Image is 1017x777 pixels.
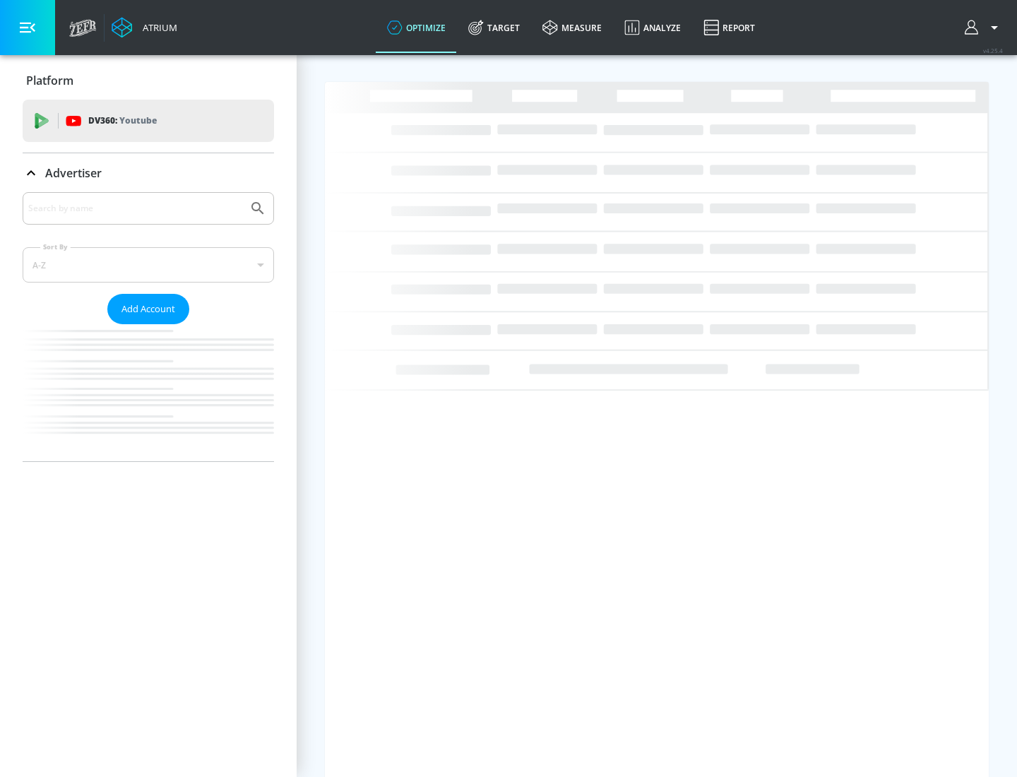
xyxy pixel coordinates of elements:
div: Advertiser [23,192,274,461]
span: Add Account [121,301,175,317]
div: Advertiser [23,153,274,193]
label: Sort By [40,242,71,251]
span: v 4.25.4 [983,47,1003,54]
nav: list of Advertiser [23,324,274,461]
div: A-Z [23,247,274,283]
div: Platform [23,61,274,100]
p: Advertiser [45,165,102,181]
button: Add Account [107,294,189,324]
a: Report [692,2,766,53]
div: Atrium [137,21,177,34]
a: optimize [376,2,457,53]
a: Analyze [613,2,692,53]
input: Search by name [28,199,242,218]
p: Platform [26,73,73,88]
a: measure [531,2,613,53]
a: Target [457,2,531,53]
a: Atrium [112,17,177,38]
div: DV360: Youtube [23,100,274,142]
p: Youtube [119,113,157,128]
p: DV360: [88,113,157,129]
